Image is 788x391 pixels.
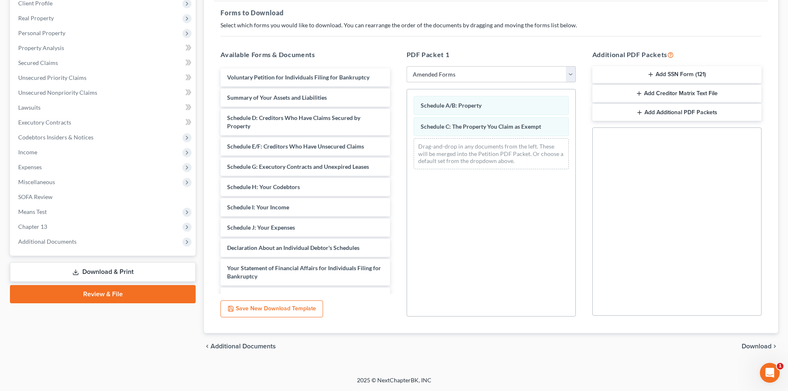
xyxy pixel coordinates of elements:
span: Schedule D: Creditors Who Have Claims Secured by Property [227,114,360,130]
span: Income [18,149,37,156]
span: Real Property [18,14,54,22]
a: Lawsuits [12,100,196,115]
div: Drag-and-drop in any documents from the left. These will be merged into the Petition PDF Packet. ... [414,138,569,169]
i: chevron_left [204,343,211,350]
span: Miscellaneous [18,178,55,185]
button: Save New Download Template [220,300,323,318]
button: Download chevron_right [742,343,778,350]
h5: Forms to Download [220,8,762,18]
iframe: Intercom live chat [760,363,780,383]
span: Schedule H: Your Codebtors [227,183,300,190]
button: Add Creditor Matrix Text File [592,85,762,102]
span: Secured Claims [18,59,58,66]
a: Unsecured Priority Claims [12,70,196,85]
span: Schedule G: Executory Contracts and Unexpired Leases [227,163,369,170]
span: Codebtors Insiders & Notices [18,134,93,141]
span: Property Analysis [18,44,64,51]
div: 2025 © NextChapterBK, INC [158,376,630,391]
span: Expenses [18,163,42,170]
span: Schedule J: Your Expenses [227,224,295,231]
span: Voluntary Petition for Individuals Filing for Bankruptcy [227,74,369,81]
span: Chapter 13 Statement of Your Current Monthly Income [227,293,369,300]
span: Means Test [18,208,47,215]
span: Schedule E/F: Creditors Who Have Unsecured Claims [227,143,364,150]
span: Schedule I: Your Income [227,204,289,211]
a: chevron_left Additional Documents [204,343,276,350]
span: Executory Contracts [18,119,71,126]
a: Review & File [10,285,196,303]
span: Lawsuits [18,104,41,111]
a: Secured Claims [12,55,196,70]
a: Unsecured Nonpriority Claims [12,85,196,100]
p: Select which forms you would like to download. You can rearrange the order of the documents by dr... [220,21,762,29]
span: Additional Documents [18,238,77,245]
span: Download [742,343,771,350]
a: Property Analysis [12,41,196,55]
span: Additional Documents [211,343,276,350]
span: Summary of Your Assets and Liabilities [227,94,327,101]
span: 1 [777,363,783,369]
span: Personal Property [18,29,65,36]
span: Unsecured Nonpriority Claims [18,89,97,96]
h5: Available Forms & Documents [220,50,390,60]
i: chevron_right [771,343,778,350]
span: Unsecured Priority Claims [18,74,86,81]
span: Declaration About an Individual Debtor's Schedules [227,244,359,251]
button: Add Additional PDF Packets [592,104,762,121]
h5: PDF Packet 1 [407,50,576,60]
span: Schedule A/B: Property [421,102,481,109]
span: SOFA Review [18,193,53,200]
a: Executory Contracts [12,115,196,130]
a: Download & Print [10,262,196,282]
h5: Additional PDF Packets [592,50,762,60]
span: Schedule C: The Property You Claim as Exempt [421,123,541,130]
span: Chapter 13 [18,223,47,230]
a: SOFA Review [12,190,196,204]
span: Your Statement of Financial Affairs for Individuals Filing for Bankruptcy [227,264,381,280]
button: Add SSN Form (121) [592,66,762,84]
